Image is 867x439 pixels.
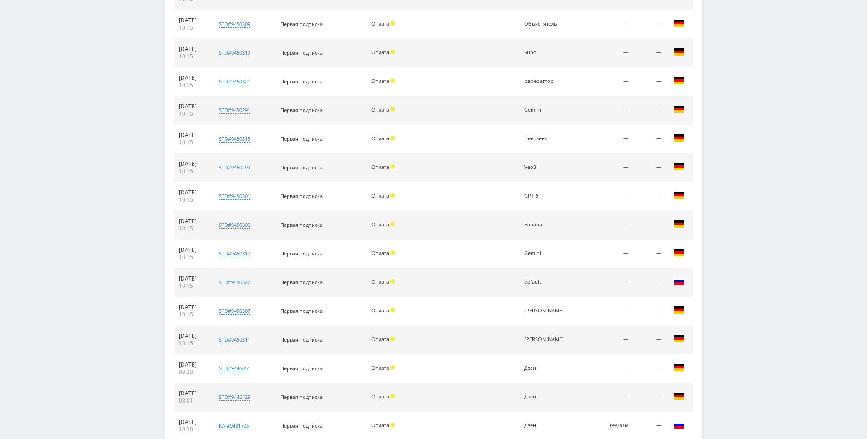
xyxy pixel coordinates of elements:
[371,278,389,285] span: Оплата
[633,182,666,211] td: —
[179,168,206,175] div: 10:15
[524,193,565,199] div: GPT-5
[179,225,206,232] div: 10:15
[371,393,389,400] span: Оплата
[633,10,666,39] td: —
[280,279,323,286] span: Первая подписка
[371,135,389,142] span: Оплата
[219,336,250,343] div: std#9450311
[585,153,633,182] td: —
[633,354,666,383] td: —
[179,340,206,347] div: 10:15
[633,326,666,354] td: —
[674,161,685,172] img: deu.png
[179,24,206,31] div: 10:15
[585,240,633,268] td: —
[371,106,389,113] span: Оплата
[371,221,389,228] span: Оплата
[371,307,389,314] span: Оплата
[371,250,389,256] span: Оплата
[280,336,323,343] span: Первая подписка
[633,240,666,268] td: —
[280,135,323,142] span: Первая подписка
[390,423,395,427] span: Холд
[524,50,565,56] div: Suno
[633,383,666,412] td: —
[219,78,250,85] div: std#9450321
[674,247,685,258] img: deu.png
[280,193,323,199] span: Первая подписка
[179,110,206,117] div: 10:15
[674,219,685,230] img: deu.png
[179,218,206,225] div: [DATE]
[524,21,565,27] div: Объяснятель
[371,49,389,56] span: Оплата
[390,193,395,198] span: Холд
[390,279,395,284] span: Холд
[179,132,206,139] div: [DATE]
[179,139,206,146] div: 10:15
[390,394,395,398] span: Холд
[390,365,395,370] span: Холд
[524,365,565,371] div: Дзен
[390,136,395,140] span: Холд
[179,160,206,168] div: [DATE]
[524,107,565,113] div: Gemini
[179,246,206,254] div: [DATE]
[179,74,206,82] div: [DATE]
[633,268,666,297] td: —
[179,46,206,53] div: [DATE]
[585,326,633,354] td: —
[219,307,250,315] div: std#9450307
[524,279,565,285] div: default
[219,279,250,286] div: std#9450327
[219,365,250,372] div: std#9446051
[371,20,389,27] span: Оплата
[585,125,633,153] td: —
[524,78,565,84] div: рефераттор
[633,96,666,125] td: —
[280,20,323,27] span: Первая подписка
[674,305,685,316] img: deu.png
[585,10,633,39] td: —
[219,164,250,171] div: std#9450299
[674,75,685,86] img: deu.png
[674,104,685,115] img: deu.png
[179,311,206,318] div: 10:15
[674,276,685,287] img: rus.png
[280,221,323,228] span: Первая подписка
[633,211,666,240] td: —
[179,332,206,340] div: [DATE]
[585,96,633,125] td: —
[179,82,206,89] div: 10:15
[371,192,389,199] span: Оплата
[219,221,250,229] div: std#9450305
[524,222,565,228] div: Banana
[524,394,565,400] div: Дзен
[280,49,323,56] span: Первая подписка
[280,164,323,171] span: Первая подписка
[390,21,395,26] span: Холд
[219,135,250,143] div: std#9450315
[633,67,666,96] td: —
[674,133,685,143] img: deu.png
[585,354,633,383] td: —
[585,268,633,297] td: —
[179,390,206,397] div: [DATE]
[280,78,323,85] span: Первая подписка
[674,391,685,402] img: deu.png
[280,393,323,400] span: Первая подписка
[390,107,395,112] span: Холд
[390,250,395,255] span: Холд
[524,423,565,429] div: Дзен
[280,307,323,314] span: Первая подписка
[179,196,206,204] div: 10:15
[585,297,633,326] td: —
[371,422,389,429] span: Оплата
[674,18,685,29] img: deu.png
[179,368,206,376] div: 09:30
[524,164,565,170] div: Veo3
[179,397,206,404] div: 08:01
[179,282,206,290] div: 10:15
[371,77,389,84] span: Оплата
